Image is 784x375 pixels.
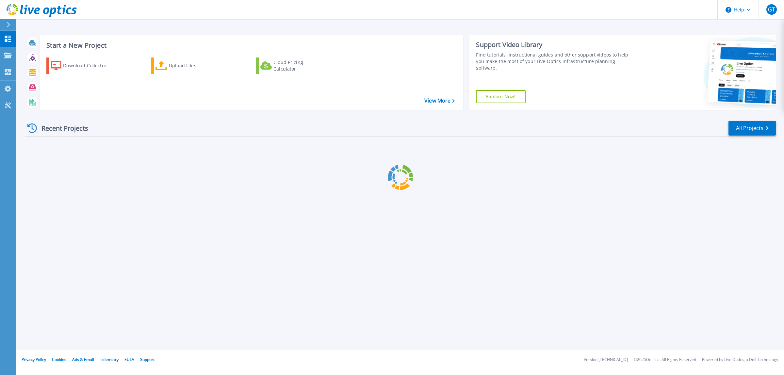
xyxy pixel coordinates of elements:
a: Upload Files [151,57,224,74]
li: Powered by Live Optics, a Dell Technology [702,358,778,362]
a: View More [424,98,455,104]
a: Download Collector [46,57,119,74]
div: Cloud Pricing Calculator [273,59,326,72]
div: Find tutorials, instructional guides and other support videos to help you make the most of your L... [476,52,634,71]
a: Cookies [52,357,66,362]
div: Support Video Library [476,41,634,49]
a: Cloud Pricing Calculator [256,57,329,74]
a: Support [140,357,155,362]
div: Download Collector [63,59,115,72]
a: Telemetry [100,357,119,362]
div: Upload Files [169,59,221,72]
a: EULA [124,357,134,362]
li: Version: [TECHNICAL_ID] [584,358,628,362]
a: Explore Now! [476,90,526,103]
h3: Start a New Project [46,42,455,49]
a: Ads & Email [72,357,94,362]
div: Recent Projects [25,120,97,136]
span: GT [768,7,775,12]
a: Privacy Policy [22,357,46,362]
li: © 2025 Dell Inc. All Rights Reserved [634,358,696,362]
a: All Projects [728,121,776,136]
